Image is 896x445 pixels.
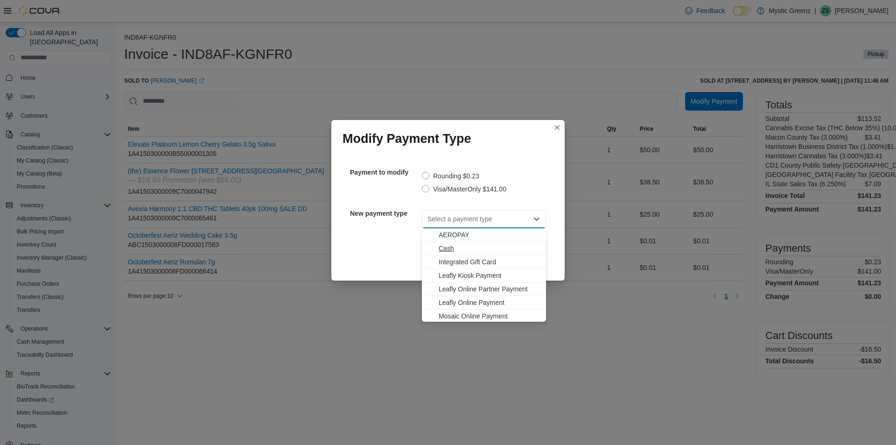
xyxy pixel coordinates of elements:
h1: Modify Payment Type [343,131,471,146]
button: Leafly Online Payment [422,296,546,310]
span: Cash [439,244,540,253]
span: Integrated Gift Card [439,257,540,267]
label: Visa/MasterOnly $141.00 [422,184,506,195]
button: Close list of options [533,215,540,223]
button: Leafly Online Partner Payment [422,283,546,296]
label: Rounding $0.23 [422,170,479,182]
span: Leafly Online Payment [439,298,540,307]
button: Cash [422,242,546,255]
button: Closes this modal window [552,122,563,133]
span: Leafly Kiosk Payment [439,271,540,280]
span: Mosaic Online Payment [439,311,540,321]
div: Choose from the following options [422,228,546,377]
h5: Payment to modify [350,163,420,182]
span: AEROPAY [439,230,540,240]
button: Integrated Gift Card [422,255,546,269]
button: Leafly Kiosk Payment [422,269,546,283]
input: Accessible screen reader label [427,213,428,225]
button: Mosaic Online Payment [422,310,546,323]
h5: New payment type [350,204,420,223]
span: Leafly Online Partner Payment [439,284,540,294]
button: AEROPAY [422,228,546,242]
